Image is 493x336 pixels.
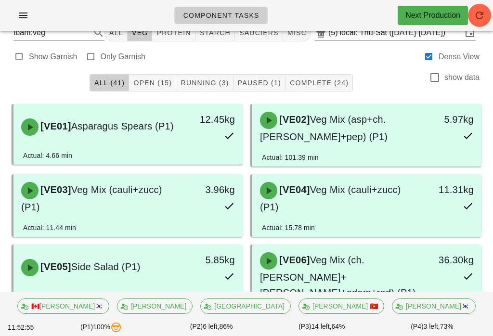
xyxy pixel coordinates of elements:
span: veg [131,29,148,37]
button: Complete (24) [285,74,353,91]
span: Veg Mix (ch.[PERSON_NAME]+[PERSON_NAME]+edam+rad) (P1) [260,255,416,298]
span: Component Tasks [182,12,259,19]
div: 11.31kg [429,182,474,197]
div: Next Production [405,10,460,21]
span: [VE05] [39,261,71,272]
div: Actual: 101.39 min [262,152,319,163]
span: Paused (1) [237,79,281,87]
div: 5.97kg [429,112,474,127]
span: [VE01] [39,121,71,131]
div: 5.85kg [190,252,235,268]
button: veg [128,24,153,41]
div: 11:52:55 [6,321,46,335]
div: (5) [328,28,340,38]
span: Veg Mix (asp+ch.[PERSON_NAME]+pep) (P1) [260,114,388,142]
div: (P1) 100% [46,320,156,335]
span: All [109,29,123,37]
button: All (41) [90,74,129,91]
button: sauciers [235,24,283,41]
div: 36.30kg [429,252,474,268]
div: (P2) 86% [156,320,267,335]
button: All [104,24,128,41]
span: [VE04] [277,184,310,195]
span: Complete (24) [289,79,349,87]
span: [VE03] [39,184,71,195]
a: Component Tasks [174,7,267,24]
span: Veg Mix (cauli+zucc) (P1) [21,184,162,212]
span: misc [287,29,307,37]
span: [PERSON_NAME] [123,299,186,313]
span: [GEOGRAPHIC_DATA] [207,299,285,313]
label: Show Garnish [29,52,78,62]
span: Asparagus Spears (P1) [71,121,174,131]
span: sauciers [239,29,279,37]
button: Running (3) [176,74,233,91]
button: Open (15) [129,74,176,91]
span: 14 left, [311,323,332,330]
button: starch [195,24,235,41]
div: 12.45kg [190,112,235,127]
label: show data [444,73,480,82]
button: protein [152,24,195,41]
div: Actual: 4.66 min [23,150,72,161]
button: misc [283,24,311,41]
button: Paused (1) [234,74,285,91]
span: [VE02] [277,114,310,125]
span: 6 left, [203,323,219,330]
label: Dense View [439,52,480,62]
div: 3.96kg [190,182,235,197]
div: (P3) 64% [267,320,377,335]
span: 🇨🇦[PERSON_NAME]🇰🇷 [24,299,103,313]
span: Running (3) [180,79,229,87]
span: Veg Mix (cauli+zucc) (P1) [260,184,401,212]
label: Only Garnish [101,52,145,62]
span: protein [156,29,191,37]
span: All (41) [94,79,125,87]
span: [VE06] [277,255,310,265]
span: [PERSON_NAME] 🇻🇳 [305,299,378,313]
span: starch [199,29,231,37]
span: Side Salad (P1) [71,261,141,272]
div: Actual: 10.75 min [23,291,76,301]
div: Actual: 15.78 min [262,222,315,233]
span: Open (15) [133,79,172,87]
div: Actual: 11.44 min [23,222,76,233]
span: [PERSON_NAME]🇰🇷 [398,299,469,313]
div: (P4) 73% [377,320,487,335]
span: 3 left, [424,323,440,330]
